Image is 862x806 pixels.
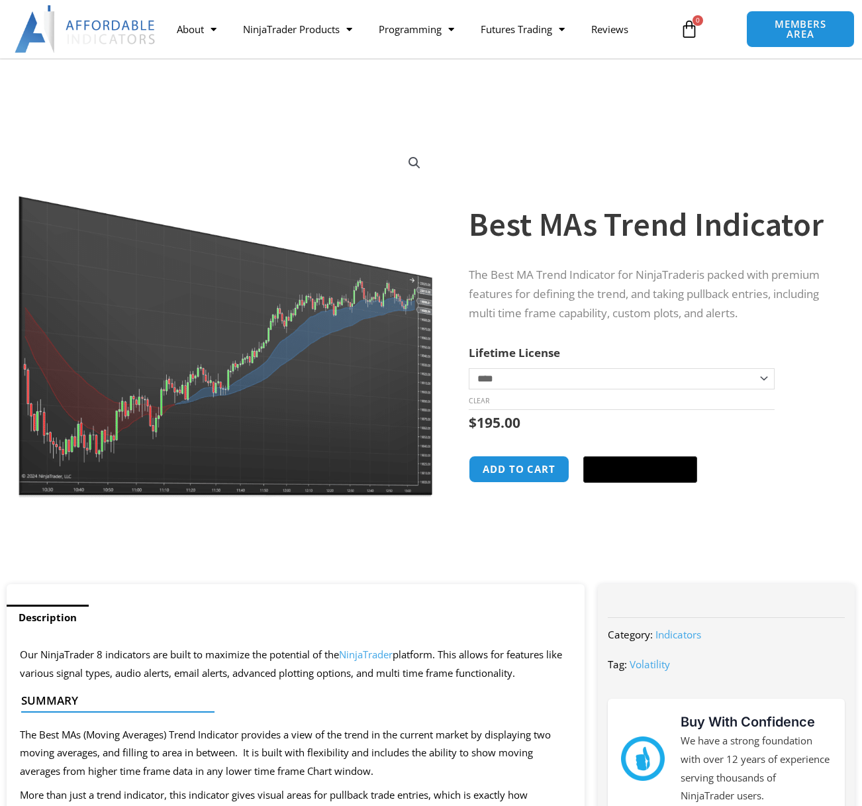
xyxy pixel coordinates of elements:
span: The Best MA Trend Indicator for NinjaTrader [469,267,696,282]
button: Buy with GPay [583,456,697,483]
span: is packed with premium features for defining the trend, and taking pullback entries, including mu... [469,267,820,321]
a: View full-screen image gallery [403,151,426,175]
a: Description [7,605,89,630]
nav: Menu [164,14,672,44]
span: Tag: [608,658,627,671]
p: We have a strong foundation with over 12 years of experience serving thousands of NinjaTrader users. [681,732,832,805]
span: The Best MAs (Moving Averages) Trend Indicator provides a view of the trend in the current market... [20,728,551,778]
a: Futures Trading [467,14,578,44]
a: Volatility [630,658,670,671]
a: NinjaTrader [339,648,393,661]
img: mark thumbs good 43913 | Affordable Indicators – NinjaTrader [621,736,665,780]
label: Lifetime License [469,345,560,360]
span: 0 [693,15,703,26]
a: Clear options [469,396,489,405]
h4: Summary [21,694,559,707]
a: Programming [365,14,467,44]
span: $ [469,413,477,432]
bdi: 195.00 [469,413,520,432]
span: Category: [608,628,653,641]
img: LogoAI | Affordable Indicators – NinjaTrader [15,5,157,53]
button: Add to cart [469,456,569,483]
span: Our NinjaTrader 8 indicators are built to maximize the potential of the platform. This allows for... [20,648,562,680]
h3: Buy With Confidence [681,712,832,732]
a: MEMBERS AREA [746,11,855,48]
a: Indicators [655,628,701,641]
a: NinjaTrader Products [230,14,365,44]
a: 0 [660,10,718,48]
a: About [164,14,230,44]
iframe: PayPal Message 1 [469,500,829,512]
span: MEMBERS AREA [760,19,841,39]
img: Best MA [11,141,436,498]
a: Reviews [578,14,642,44]
h1: Best MAs Trend Indicator [469,201,829,248]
